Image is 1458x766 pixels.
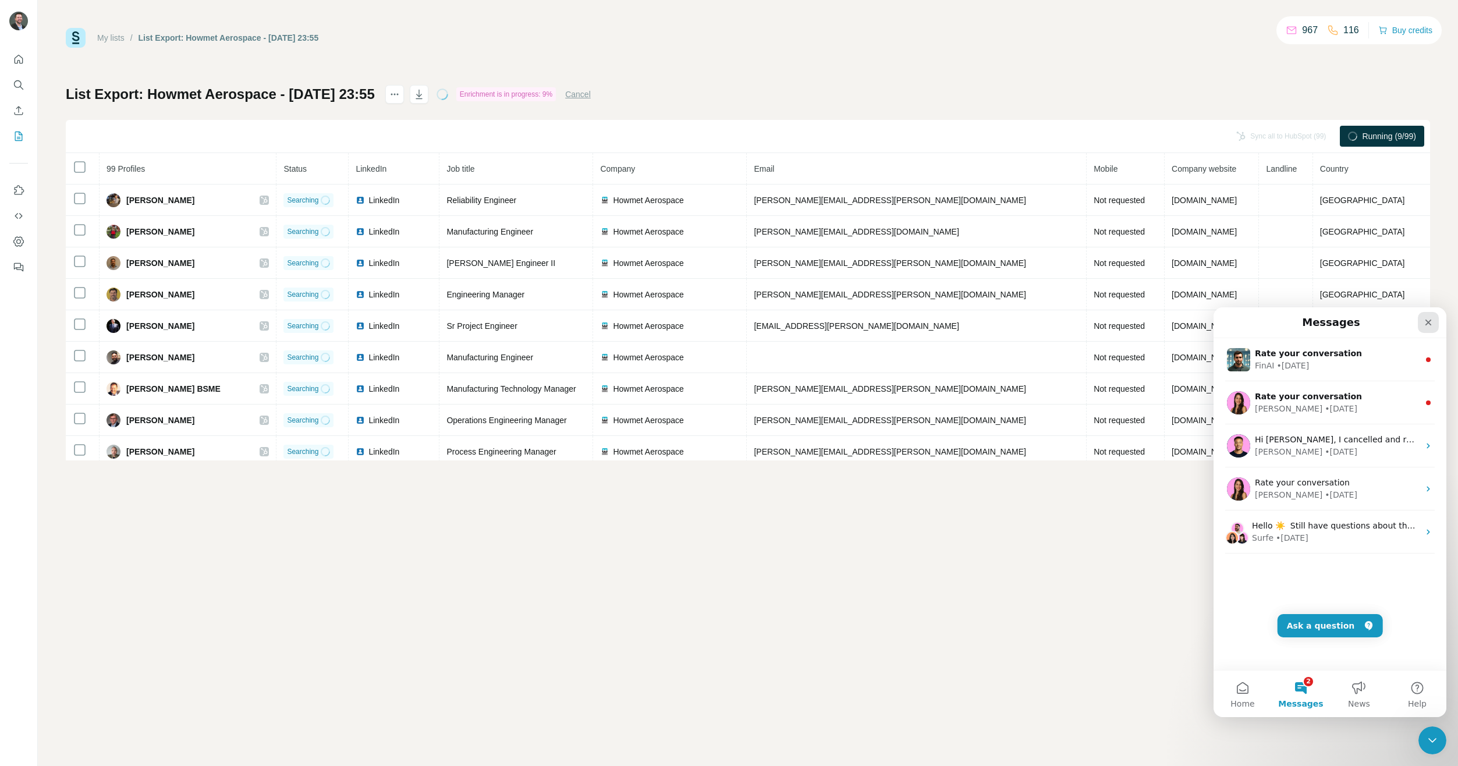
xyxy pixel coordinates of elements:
img: Avatar [107,319,120,333]
span: Hello ☀️ ​ Still have questions about the Surfe plans and pricing shown? ​ Visit our Help Center,... [38,214,613,223]
span: News [134,392,157,400]
span: Company [600,164,635,173]
span: Messages [65,392,109,400]
a: My lists [97,33,125,42]
img: company-logo [600,196,609,205]
img: LinkedIn logo [356,416,365,425]
span: Searching [287,226,318,237]
span: Searching [287,258,318,268]
button: actions [385,85,404,104]
span: Howmet Aerospace [613,226,683,237]
span: LinkedIn [356,164,386,173]
span: [PERSON_NAME][EMAIL_ADDRESS][PERSON_NAME][DOMAIN_NAME] [754,258,1026,268]
span: [DOMAIN_NAME] [1172,447,1237,456]
img: Avatar [107,225,120,239]
span: [DOMAIN_NAME] [1172,196,1237,205]
span: Manufacturing Engineer [446,353,533,362]
button: Enrich CSV [9,100,28,121]
span: Howmet Aerospace [613,414,683,426]
span: Howmet Aerospace [613,320,683,332]
span: LinkedIn [368,257,399,269]
div: List Export: Howmet Aerospace - [DATE] 23:55 [139,32,319,44]
span: [PERSON_NAME][EMAIL_ADDRESS][PERSON_NAME][DOMAIN_NAME] [754,384,1026,393]
img: Avatar [107,350,120,364]
span: Searching [287,289,318,300]
div: [PERSON_NAME] [41,182,109,194]
button: Dashboard [9,231,28,252]
span: [PERSON_NAME] [126,194,194,206]
div: [PERSON_NAME] [41,139,109,151]
span: Searching [287,384,318,394]
span: Not requested [1094,416,1145,425]
span: Not requested [1094,258,1145,268]
div: Surfe [38,225,60,237]
span: Mobile [1094,164,1118,173]
span: [DOMAIN_NAME] [1172,353,1237,362]
span: LinkedIn [368,289,399,300]
span: Manufacturing Engineer [446,227,533,236]
img: LinkedIn logo [356,258,365,268]
span: LinkedIn [368,226,399,237]
span: [DOMAIN_NAME] [1172,290,1237,299]
span: Not requested [1094,353,1145,362]
span: Email [754,164,774,173]
span: [PERSON_NAME] [126,289,194,300]
span: Hi [PERSON_NAME], I cancelled and refunded the subscrption you purchased for Salesforce. Then I'v... [41,127,1382,137]
span: Not requested [1094,290,1145,299]
span: Engineering Manager [446,290,524,299]
img: Maryam avatar [12,224,26,237]
span: Home [17,392,41,400]
img: company-logo [600,353,609,362]
button: Buy credits [1378,22,1432,38]
img: LinkedIn logo [356,227,365,236]
span: Searching [287,415,318,425]
span: [EMAIL_ADDRESS][PERSON_NAME][DOMAIN_NAME] [754,321,959,331]
img: company-logo [600,227,609,236]
span: [DOMAIN_NAME] [1172,321,1237,331]
img: Avatar [107,256,120,270]
button: Use Surfe API [9,205,28,226]
img: Avatar [107,382,120,396]
span: Manufacturing Technology Manager [446,384,576,393]
img: LinkedIn logo [356,447,365,456]
span: Not requested [1094,227,1145,236]
img: Surfe Logo [66,28,86,48]
span: [PERSON_NAME] [126,352,194,363]
div: Enrichment is in progress: 9% [456,87,556,101]
span: LinkedIn [368,320,399,332]
span: [GEOGRAPHIC_DATA] [1320,227,1405,236]
span: Country [1320,164,1349,173]
div: • [DATE] [111,182,144,194]
img: Avatar [107,445,120,459]
span: Searching [287,321,318,331]
img: LinkedIn logo [356,290,365,299]
div: • [DATE] [62,225,95,237]
span: 99 Profiles [107,164,145,173]
button: News [116,363,175,410]
span: LinkedIn [368,352,399,363]
span: Help [194,392,213,400]
span: Howmet Aerospace [613,289,683,300]
li: / [130,32,133,44]
p: 116 [1343,23,1359,37]
span: [PERSON_NAME] [126,414,194,426]
img: company-logo [600,258,609,268]
span: [PERSON_NAME][EMAIL_ADDRESS][PERSON_NAME][DOMAIN_NAME] [754,447,1026,456]
button: Cancel [565,88,591,100]
img: company-logo [600,321,609,331]
span: Company website [1172,164,1236,173]
span: Howmet Aerospace [613,352,683,363]
span: Searching [287,446,318,457]
span: [PERSON_NAME] [126,257,194,269]
span: Process Engineering Manager [446,447,556,456]
div: • [DATE] [111,139,144,151]
img: Avatar [107,193,120,207]
span: Howmet Aerospace [613,446,683,458]
span: Not requested [1094,384,1145,393]
img: Avatar [9,12,28,30]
